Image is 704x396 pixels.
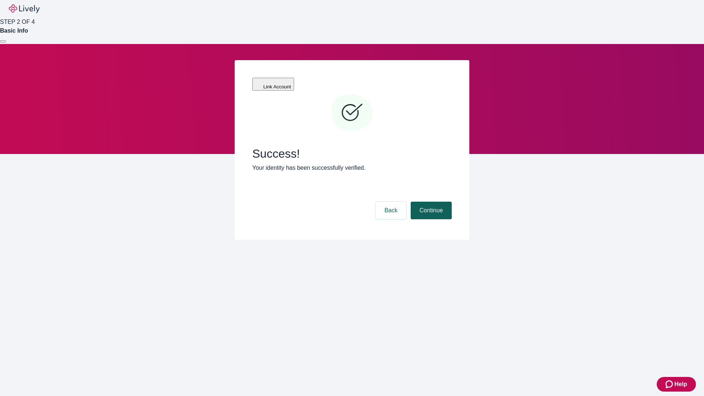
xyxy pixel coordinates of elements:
svg: Checkmark icon [330,91,374,135]
button: Zendesk support iconHelp [657,377,696,392]
p: Your identity has been successfully verified. [252,164,452,172]
span: Success! [252,147,452,161]
button: Continue [411,202,452,219]
span: Help [674,380,687,389]
img: Lively [9,4,40,13]
button: Back [375,202,406,219]
button: Link Account [252,78,294,91]
svg: Zendesk support icon [665,380,674,389]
